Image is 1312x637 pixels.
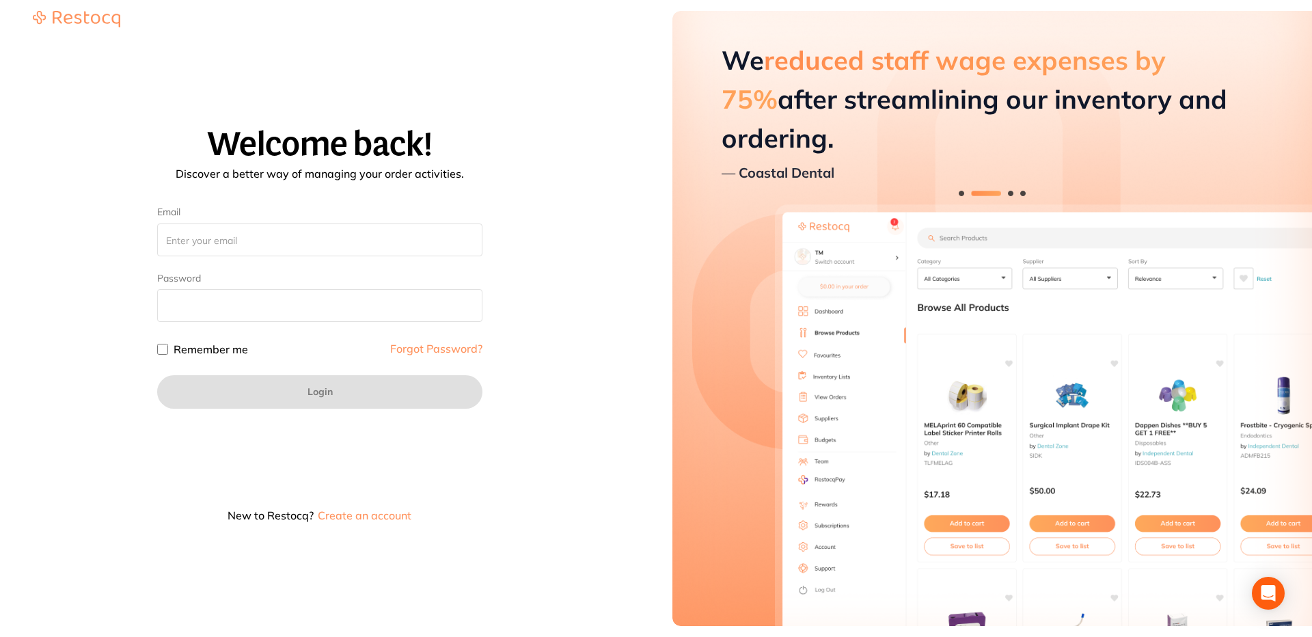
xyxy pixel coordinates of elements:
img: Restocq [33,11,120,27]
input: Enter your email [157,223,482,256]
label: Remember me [174,344,248,355]
h1: Welcome back! [16,126,623,163]
label: Email [157,206,482,218]
img: Restocq preview [672,11,1312,626]
aside: Hero [672,11,1312,626]
p: Discover a better way of managing your order activities. [16,168,623,179]
iframe: Sign in with Google Button [150,424,348,454]
button: Login [157,375,482,408]
a: Forgot Password? [390,343,482,354]
div: Open Intercom Messenger [1252,577,1285,610]
label: Password [157,273,201,284]
p: New to Restocq? [157,510,482,521]
button: Create an account [316,510,413,521]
